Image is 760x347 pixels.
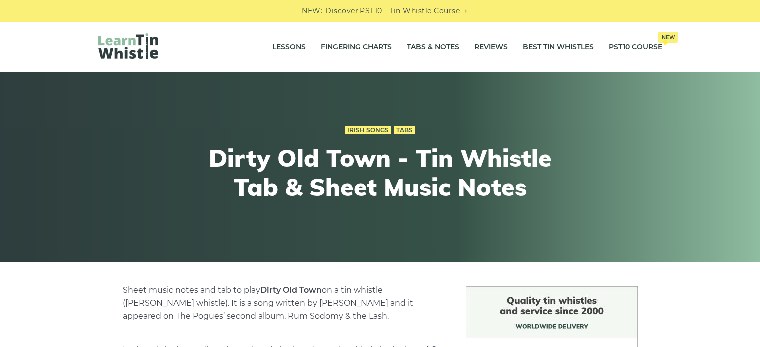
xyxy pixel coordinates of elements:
a: Tabs & Notes [407,35,459,60]
a: Fingering Charts [321,35,392,60]
h1: Dirty Old Town - Tin Whistle Tab & Sheet Music Notes [196,144,564,201]
img: LearnTinWhistle.com [98,33,158,59]
a: Reviews [474,35,508,60]
a: Irish Songs [345,126,391,134]
a: Tabs [394,126,415,134]
a: Lessons [272,35,306,60]
p: Sheet music notes and tab to play on a tin whistle ([PERSON_NAME] whistle). It is a song written ... [123,284,442,323]
strong: Dirty Old Town [260,285,322,295]
span: New [658,32,678,43]
a: PST10 CourseNew [609,35,662,60]
a: Best Tin Whistles [523,35,594,60]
